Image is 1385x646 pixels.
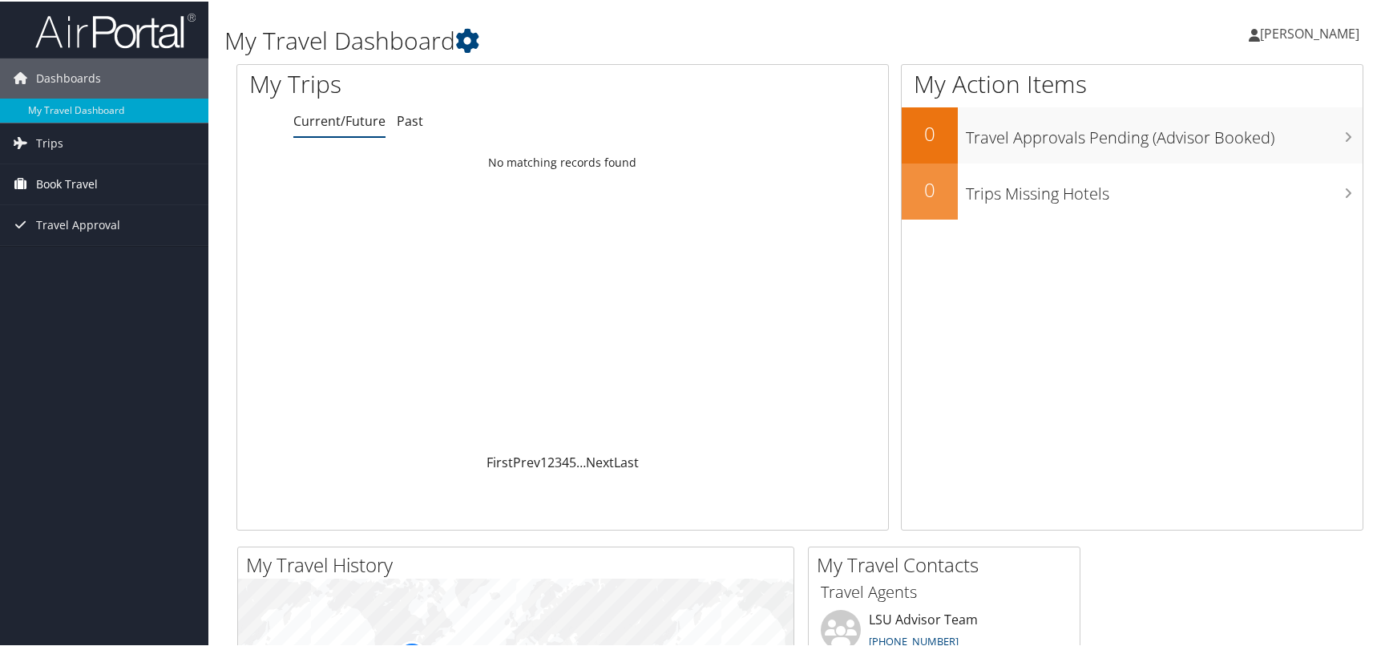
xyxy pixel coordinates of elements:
[902,66,1363,99] h1: My Action Items
[817,550,1080,577] h2: My Travel Contacts
[513,452,540,470] a: Prev
[576,452,586,470] span: …
[966,173,1363,204] h3: Trips Missing Hotels
[1260,23,1359,41] span: [PERSON_NAME]
[1249,8,1375,56] a: [PERSON_NAME]
[487,452,513,470] a: First
[540,452,547,470] a: 1
[237,147,888,176] td: No matching records found
[293,111,386,128] a: Current/Future
[966,117,1363,147] h3: Travel Approvals Pending (Advisor Booked)
[902,119,958,146] h2: 0
[36,204,120,244] span: Travel Approval
[246,550,793,577] h2: My Travel History
[397,111,423,128] a: Past
[902,162,1363,218] a: 0Trips Missing Hotels
[249,66,605,99] h1: My Trips
[902,175,958,202] h2: 0
[547,452,555,470] a: 2
[224,22,991,56] h1: My Travel Dashboard
[821,579,1068,602] h3: Travel Agents
[36,163,98,203] span: Book Travel
[36,57,101,97] span: Dashboards
[36,122,63,162] span: Trips
[902,106,1363,162] a: 0Travel Approvals Pending (Advisor Booked)
[35,10,196,48] img: airportal-logo.png
[562,452,569,470] a: 4
[569,452,576,470] a: 5
[614,452,639,470] a: Last
[586,452,614,470] a: Next
[555,452,562,470] a: 3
